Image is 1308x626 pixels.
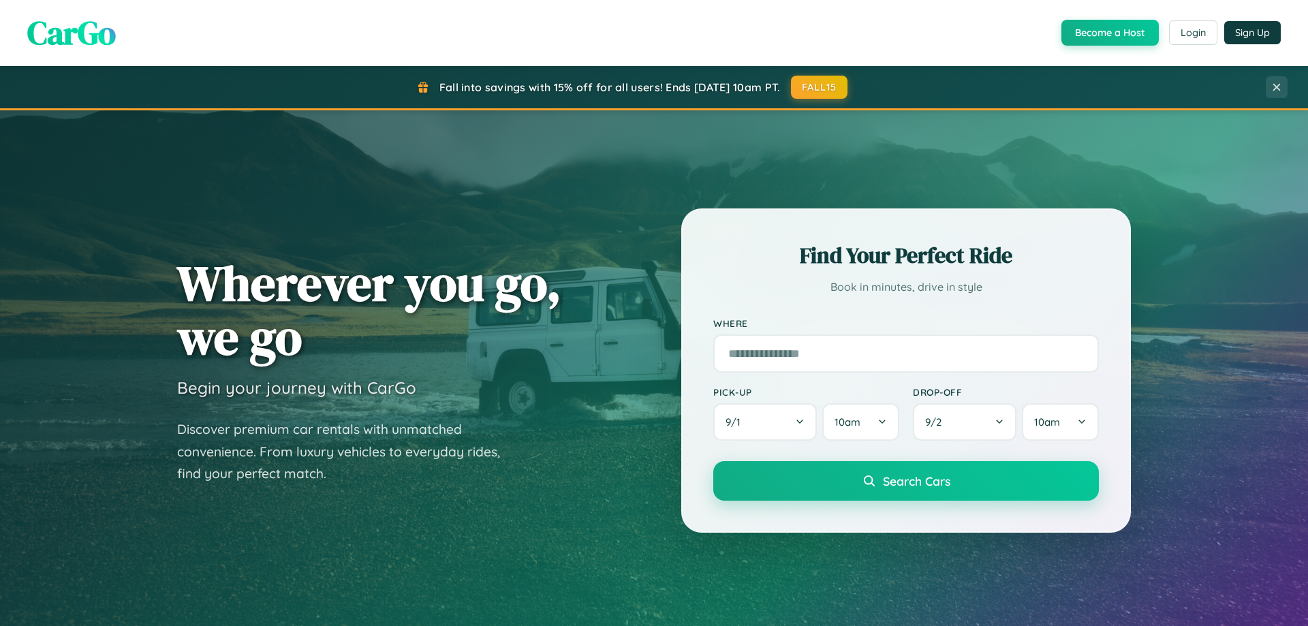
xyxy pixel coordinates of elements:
[925,416,948,428] span: 9 / 2
[791,76,848,99] button: FALL15
[713,277,1099,297] p: Book in minutes, drive in style
[726,416,747,428] span: 9 / 1
[913,386,1099,398] label: Drop-off
[1034,416,1060,428] span: 10am
[1224,21,1281,44] button: Sign Up
[713,317,1099,329] label: Where
[1169,20,1217,45] button: Login
[27,10,116,55] span: CarGo
[177,377,416,398] h3: Begin your journey with CarGo
[1061,20,1159,46] button: Become a Host
[713,240,1099,270] h2: Find Your Perfect Ride
[883,473,950,488] span: Search Cars
[822,403,899,441] button: 10am
[177,256,561,364] h1: Wherever you go, we go
[913,403,1016,441] button: 9/2
[713,461,1099,501] button: Search Cars
[177,418,518,485] p: Discover premium car rentals with unmatched convenience. From luxury vehicles to everyday rides, ...
[713,403,817,441] button: 9/1
[835,416,860,428] span: 10am
[1022,403,1099,441] button: 10am
[713,386,899,398] label: Pick-up
[439,80,781,94] span: Fall into savings with 15% off for all users! Ends [DATE] 10am PT.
